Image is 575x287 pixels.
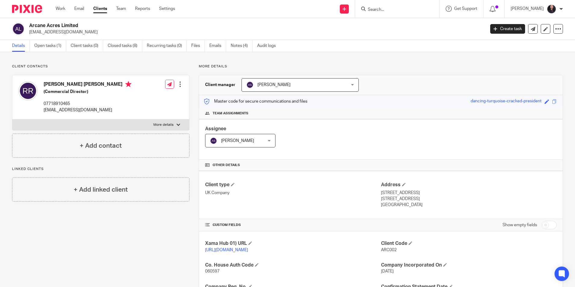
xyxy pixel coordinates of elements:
[471,98,542,105] div: dancing-turquoise-cracked-president
[381,190,557,196] p: [STREET_ADDRESS]
[205,262,381,268] h4: Co. House Auth Code
[205,190,381,196] p: UK Company
[547,4,556,14] img: MicrosoftTeams-image.jfif
[381,269,394,273] span: [DATE]
[205,126,226,131] span: Assignee
[204,98,307,104] p: Master code for secure communications and files
[135,6,150,12] a: Reports
[454,7,477,11] span: Get Support
[205,248,248,252] a: [URL][DOMAIN_NAME]
[205,269,220,273] span: 060597
[56,6,65,12] a: Work
[159,6,175,12] a: Settings
[44,107,131,113] p: [EMAIL_ADDRESS][DOMAIN_NAME]
[34,40,66,52] a: Open tasks (1)
[93,6,107,12] a: Clients
[257,40,280,52] a: Audit logs
[12,167,189,171] p: Linked clients
[74,6,84,12] a: Email
[12,40,30,52] a: Details
[44,89,131,95] h5: (Commercial Director)
[381,196,557,202] p: [STREET_ADDRESS]
[210,137,217,144] img: svg%3E
[209,40,226,52] a: Emails
[213,111,248,116] span: Team assignments
[257,83,291,87] span: [PERSON_NAME]
[381,240,557,247] h4: Client Code
[12,64,189,69] p: Client contacts
[381,248,397,252] span: ARC002
[199,64,563,69] p: More details
[381,262,557,268] h4: Company Incorporated On
[12,23,25,35] img: svg%3E
[511,6,544,12] p: [PERSON_NAME]
[205,82,235,88] h3: Client manager
[29,23,391,29] h2: Arcane Acres Limited
[44,81,131,89] h4: [PERSON_NAME] [PERSON_NAME]
[147,40,187,52] a: Recurring tasks (0)
[381,202,557,208] p: [GEOGRAPHIC_DATA]
[153,122,174,127] p: More details
[191,40,205,52] a: Files
[503,222,537,228] label: Show empty fields
[74,185,128,194] h4: + Add linked client
[490,24,525,34] a: Create task
[80,141,122,150] h4: + Add contact
[205,182,381,188] h4: Client type
[18,81,38,100] img: svg%3E
[29,29,481,35] p: [EMAIL_ADDRESS][DOMAIN_NAME]
[213,163,240,168] span: Other details
[246,81,254,88] img: svg%3E
[125,81,131,87] i: Primary
[71,40,103,52] a: Client tasks (0)
[205,240,381,247] h4: Xama Hub 01) URL
[231,40,253,52] a: Notes (4)
[116,6,126,12] a: Team
[205,223,381,227] h4: CUSTOM FIELDS
[367,7,421,13] input: Search
[108,40,142,52] a: Closed tasks (8)
[381,182,557,188] h4: Address
[221,139,254,143] span: [PERSON_NAME]
[12,5,42,13] img: Pixie
[44,101,131,107] p: 07718910465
